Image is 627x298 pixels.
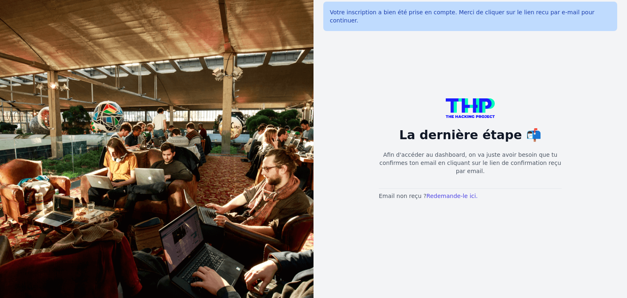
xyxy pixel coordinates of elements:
div: Votre inscription a bien été prise en compte. Merci de cliquer sur le lien recu par e-mail pour c... [323,2,617,31]
h2: La dernière étape 📬 [379,128,562,142]
p: Afin d'accéder au dashboard, on va juste avoir besoin que tu confirmes ton email en cliquant sur ... [379,151,562,175]
p: Email non reçu ? [379,192,562,200]
img: logo [446,98,495,118]
a: Redemande-le ici. [427,193,478,199]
